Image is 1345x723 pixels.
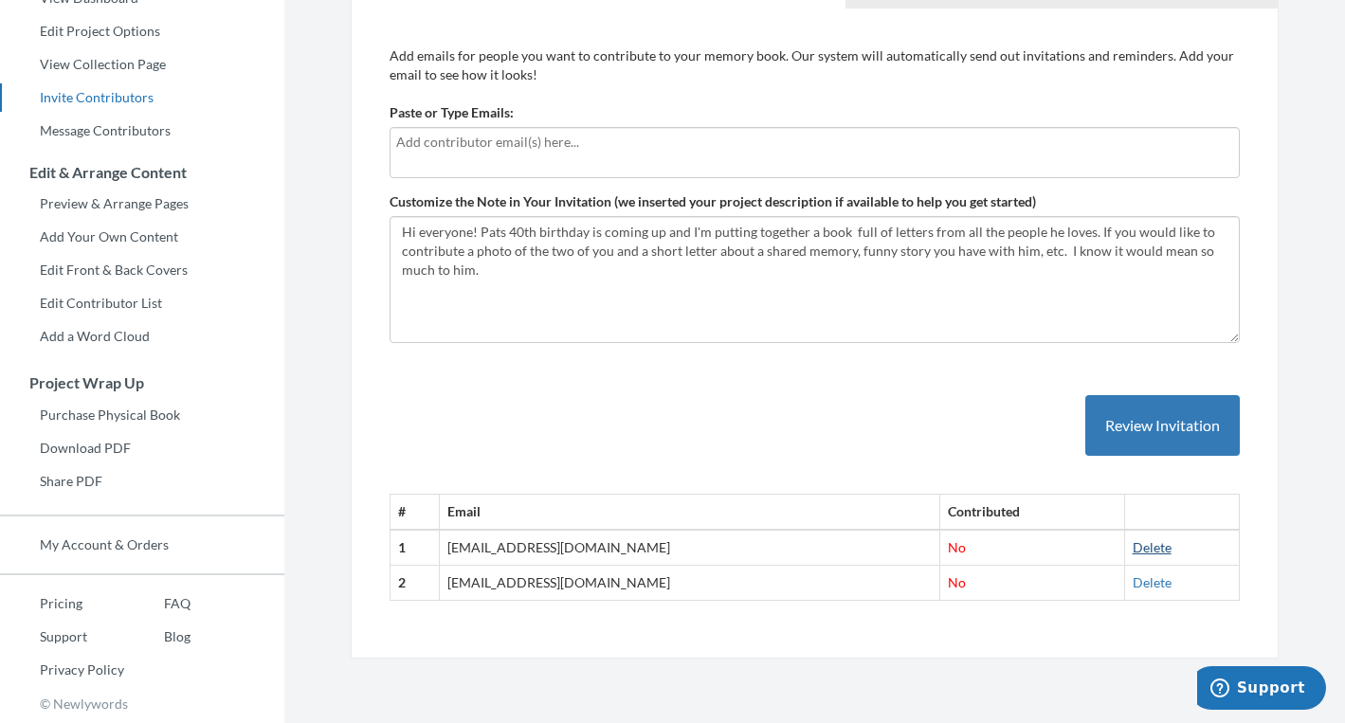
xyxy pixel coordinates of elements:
[948,574,966,590] span: No
[391,495,440,530] th: #
[390,103,514,122] label: Paste or Type Emails:
[390,216,1240,343] textarea: Hi everyone! Pats 40th birthday is coming up and I'm putting together a book full of letters from...
[391,530,440,565] th: 1
[1133,574,1172,590] a: Delete
[390,46,1240,84] p: Add emails for people you want to contribute to your memory book. Our system will automatically s...
[440,530,940,565] td: [EMAIL_ADDRESS][DOMAIN_NAME]
[1085,395,1240,457] button: Review Invitation
[440,495,940,530] th: Email
[948,539,966,555] span: No
[440,566,940,601] td: [EMAIL_ADDRESS][DOMAIN_NAME]
[396,132,1233,153] input: Add contributor email(s) here...
[1133,539,1172,555] a: Delete
[390,192,1036,211] label: Customize the Note in Your Invitation (we inserted your project description if available to help ...
[939,495,1124,530] th: Contributed
[124,623,191,651] a: Blog
[124,589,191,618] a: FAQ
[1197,666,1326,714] iframe: Opens a widget where you can chat to one of our agents
[1,164,284,181] h3: Edit & Arrange Content
[391,566,440,601] th: 2
[1,374,284,391] h3: Project Wrap Up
